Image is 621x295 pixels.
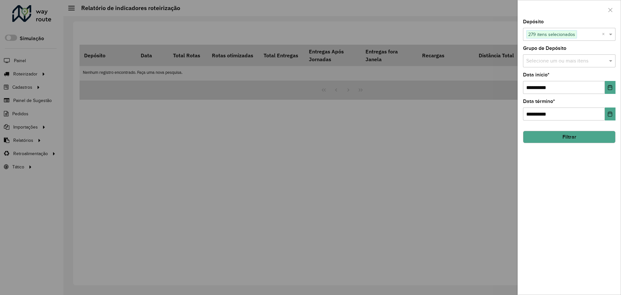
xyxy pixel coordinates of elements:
label: Depósito [523,18,544,26]
span: Clear all [602,30,607,38]
label: Data término [523,97,555,105]
span: 279 itens selecionados [527,30,577,38]
button: Choose Date [605,81,616,94]
label: Data início [523,71,550,79]
button: Choose Date [605,108,616,120]
button: Filtrar [523,131,616,143]
label: Grupo de Depósito [523,44,566,52]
